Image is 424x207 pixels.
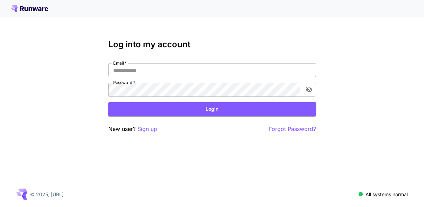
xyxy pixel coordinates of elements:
p: All systems normal [366,191,408,198]
button: toggle password visibility [303,83,315,96]
button: Login [108,102,316,116]
button: Forgot Password? [269,125,316,133]
h3: Log into my account [108,40,316,49]
p: New user? [108,125,157,133]
button: Sign up [137,125,157,133]
label: Password [113,80,135,85]
p: © 2025, [URL] [30,191,64,198]
label: Email [113,60,127,66]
